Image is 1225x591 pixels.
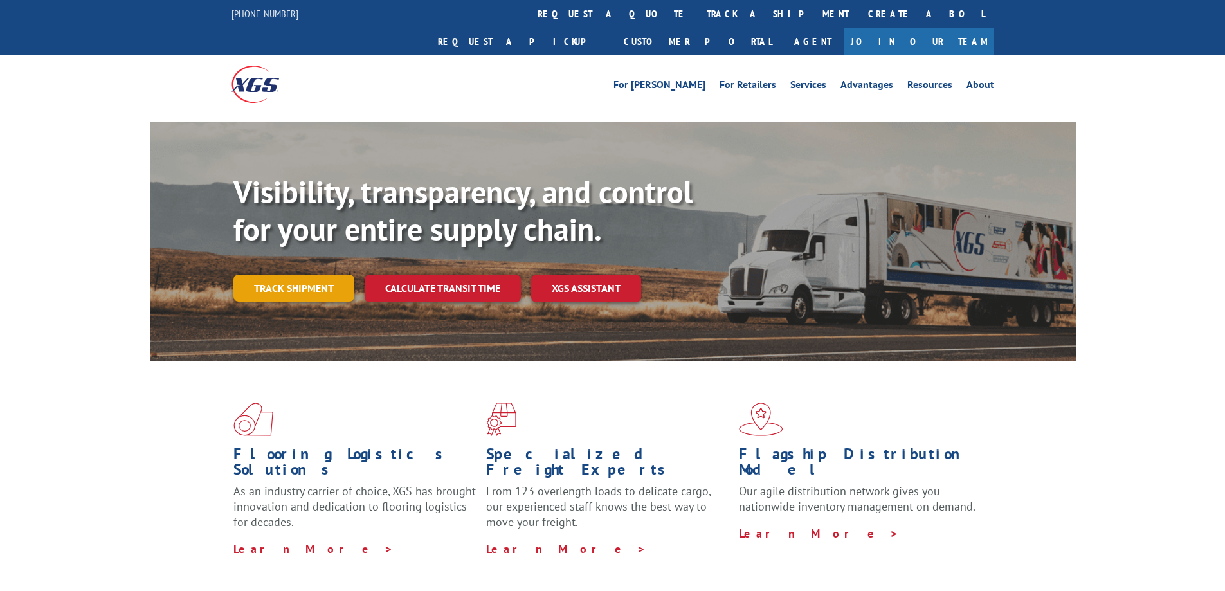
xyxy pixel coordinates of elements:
[233,484,476,529] span: As an industry carrier of choice, XGS has brought innovation and dedication to flooring logistics...
[840,80,893,94] a: Advantages
[790,80,826,94] a: Services
[720,80,776,94] a: For Retailers
[233,275,354,302] a: Track shipment
[233,172,693,249] b: Visibility, transparency, and control for your entire supply chain.
[486,403,516,436] img: xgs-icon-focused-on-flooring-red
[907,80,952,94] a: Resources
[613,80,705,94] a: For [PERSON_NAME]
[966,80,994,94] a: About
[781,28,844,55] a: Agent
[739,403,783,436] img: xgs-icon-flagship-distribution-model-red
[486,446,729,484] h1: Specialized Freight Experts
[365,275,521,302] a: Calculate transit time
[233,403,273,436] img: xgs-icon-total-supply-chain-intelligence-red
[531,275,641,302] a: XGS ASSISTANT
[739,484,975,514] span: Our agile distribution network gives you nationwide inventory management on demand.
[233,446,476,484] h1: Flooring Logistics Solutions
[231,7,298,20] a: [PHONE_NUMBER]
[486,484,729,541] p: From 123 overlength loads to delicate cargo, our experienced staff knows the best way to move you...
[233,541,394,556] a: Learn More >
[428,28,614,55] a: Request a pickup
[486,541,646,556] a: Learn More >
[739,526,899,541] a: Learn More >
[739,446,982,484] h1: Flagship Distribution Model
[844,28,994,55] a: Join Our Team
[614,28,781,55] a: Customer Portal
